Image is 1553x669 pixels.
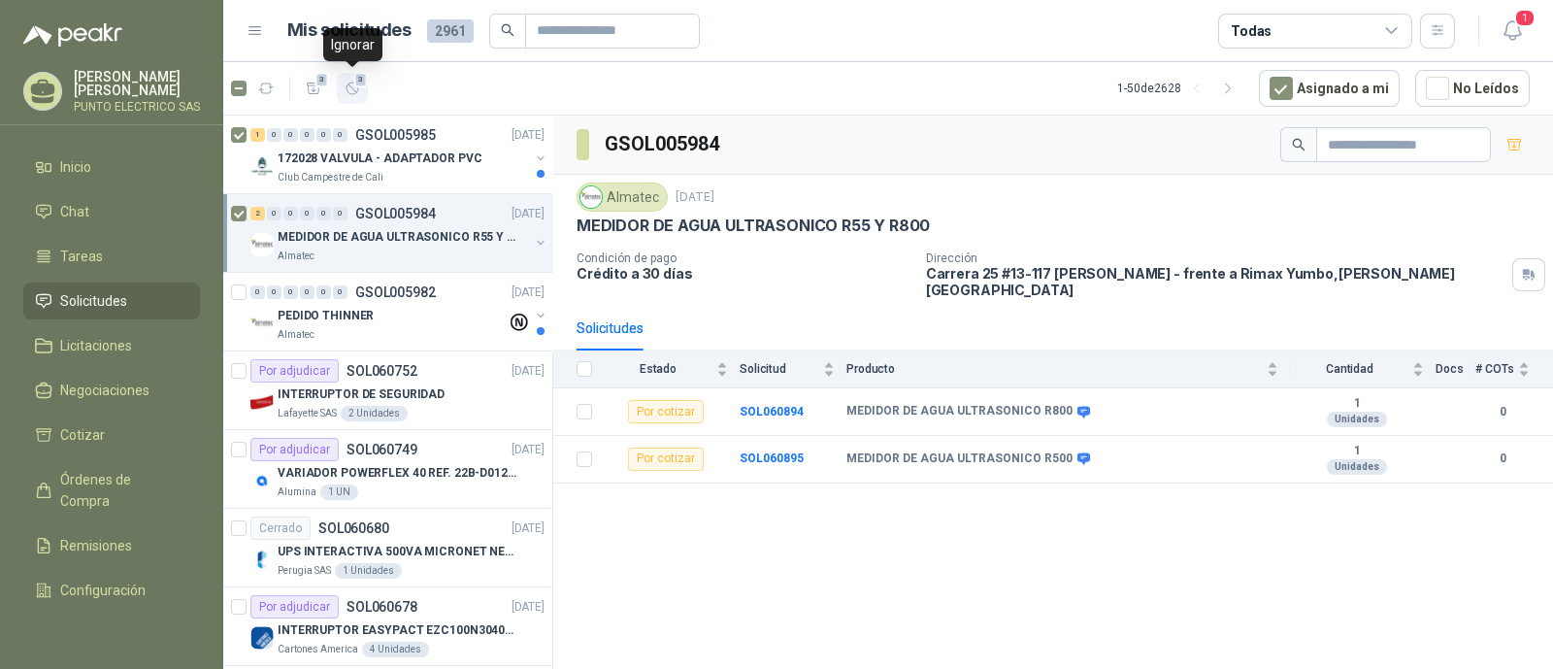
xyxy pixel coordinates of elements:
th: Solicitud [740,351,846,388]
b: MEDIDOR DE AGUA ULTRASONICO R800 [846,404,1073,419]
p: GSOL005982 [355,285,436,299]
p: VARIADOR POWERFLEX 40 REF. 22B-D012N104 [278,464,519,483]
a: Manuales y ayuda [23,617,200,653]
img: Company Logo [250,312,274,335]
div: 1 - 50 de 2628 [1117,73,1243,104]
p: [DATE] [512,519,545,538]
img: Company Logo [580,186,602,208]
a: 0 0 0 0 0 0 GSOL005982[DATE] Company LogoPEDIDO THINNERAlmatec [250,281,548,343]
button: 3 [298,73,329,104]
img: Company Logo [250,626,274,650]
img: Logo peakr [23,23,122,47]
div: 0 [300,207,314,220]
div: Por adjudicar [250,595,339,619]
p: SOL060749 [347,443,417,456]
div: 0 [283,285,298,299]
div: 0 [267,285,281,299]
div: Por adjudicar [250,359,339,383]
span: 2961 [427,19,474,43]
a: CerradoSOL060680[DATE] Company LogoUPS INTERACTIVA 500VA MICRONET NEGRA MARCA: POWEST NICOMARPeru... [223,509,552,587]
div: 0 [267,207,281,220]
span: Solicitud [740,362,819,376]
p: INTERRUPTOR DE SEGURIDAD [278,385,445,404]
p: [DATE] [512,284,545,302]
span: Producto [846,362,1263,376]
p: MEDIDOR DE AGUA ULTRASONICO R55 Y R800 [577,216,930,236]
p: SOL060680 [318,521,389,535]
th: # COTs [1475,351,1553,388]
div: 0 [283,128,298,142]
button: No Leídos [1415,70,1530,107]
img: Company Logo [250,469,274,492]
div: Unidades [1327,459,1387,475]
div: 1 [250,128,265,142]
div: 0 [267,128,281,142]
span: Chat [60,201,89,222]
p: UPS INTERACTIVA 500VA MICRONET NEGRA MARCA: POWEST NICOMAR [278,543,519,561]
button: 1 [1495,14,1530,49]
a: Negociaciones [23,372,200,409]
span: 3 [315,72,329,87]
div: Unidades [1327,412,1387,427]
div: 0 [333,207,347,220]
div: Cerrado [250,517,311,540]
div: 2 Unidades [341,406,408,421]
div: 0 [333,285,347,299]
a: Por adjudicarSOL060749[DATE] Company LogoVARIADOR POWERFLEX 40 REF. 22B-D012N104Alumina1 UN [223,430,552,509]
span: search [501,23,514,37]
img: Company Logo [250,548,274,571]
div: 0 [316,285,331,299]
p: [DATE] [512,441,545,459]
img: Company Logo [250,233,274,256]
a: 2 0 0 0 0 0 GSOL005984[DATE] Company LogoMEDIDOR DE AGUA ULTRASONICO R55 Y R800Almatec [250,202,548,264]
h3: GSOL005984 [605,129,722,159]
p: [DATE] [512,598,545,617]
th: Docs [1436,351,1475,388]
div: 0 [333,128,347,142]
a: Licitaciones [23,327,200,364]
b: 0 [1475,403,1530,421]
button: Asignado a mi [1259,70,1400,107]
span: Cotizar [60,424,105,446]
a: Solicitudes [23,283,200,319]
p: [DATE] [512,362,545,381]
div: 0 [250,285,265,299]
div: Solicitudes [577,318,644,339]
div: Por cotizar [628,448,704,471]
div: Almatec [577,183,668,212]
a: SOL060894 [740,405,804,418]
div: 1 Unidades [335,563,402,579]
span: Órdenes de Compra [60,469,182,512]
div: 0 [300,285,314,299]
p: Condición de pago [577,251,910,265]
span: 3 [354,72,368,87]
p: GSOL005985 [355,128,436,142]
p: Lafayette SAS [278,406,337,421]
p: Perugia SAS [278,563,331,579]
img: Company Logo [250,390,274,414]
p: Crédito a 30 días [577,265,910,282]
th: Producto [846,351,1290,388]
p: SOL060752 [347,364,417,378]
a: Tareas [23,238,200,275]
p: [PERSON_NAME] [PERSON_NAME] [74,70,200,97]
p: Almatec [278,249,314,264]
div: 4 Unidades [362,642,429,657]
a: Chat [23,193,200,230]
a: Inicio [23,149,200,185]
a: Remisiones [23,527,200,564]
p: Cartones America [278,642,358,657]
span: Cantidad [1290,362,1408,376]
img: Company Logo [250,154,274,178]
p: 172028 VALVULA - ADAPTADOR PVC [278,150,481,168]
div: Por adjudicar [250,438,339,461]
span: Estado [604,362,712,376]
div: Todas [1231,20,1272,42]
div: 0 [283,207,298,220]
b: MEDIDOR DE AGUA ULTRASONICO R500 [846,452,1073,467]
span: Inicio [60,156,91,178]
p: PUNTO ELECTRICO SAS [74,101,200,113]
span: Configuración [60,580,146,601]
p: [DATE] [676,188,714,207]
a: Cotizar [23,417,200,453]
